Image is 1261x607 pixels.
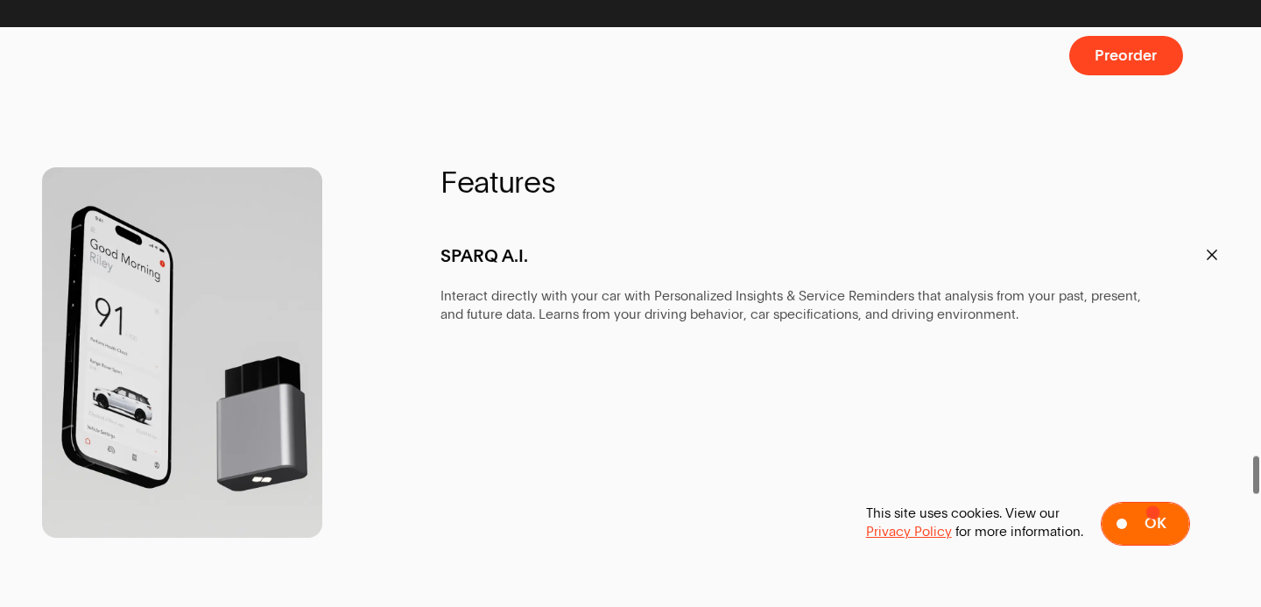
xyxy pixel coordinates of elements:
span: Features [440,167,1219,198]
button: Preorder a SPARQ Diagnostics Device [1069,36,1183,75]
span: Individualized Car Component Health Status [440,578,807,596]
span: Interact directly with your car with Personalized Insights & Service Reminders that analysis from... [440,287,1141,306]
span: e [457,167,475,198]
img: SPARQ app shown on mobile device next to diagnostics tool [42,167,322,538]
span: s [541,167,556,198]
p: This site uses cookies. View our for more information. [866,505,1083,541]
span: and future data. Learns from your driving behavior, car specifications, and driving environment. [440,306,1018,324]
span: SPARQ A.I. [440,247,528,265]
span: t [490,167,498,198]
span: Preorder [1095,48,1157,64]
span: a [474,167,490,198]
span: u [498,167,515,198]
span: Ok [1145,516,1166,532]
span: e [524,167,541,198]
span: F [440,167,457,198]
span: r [514,167,524,198]
span: A.I. Powered Health Scoring System [440,385,736,404]
span: Interact directly with your car with Personalized Insights & Service Reminders that analysis from... [440,287,1141,324]
button: Ok [1101,502,1190,546]
a: Privacy Policy [866,523,952,541]
span: On-Demand Diagnostics [440,482,644,500]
